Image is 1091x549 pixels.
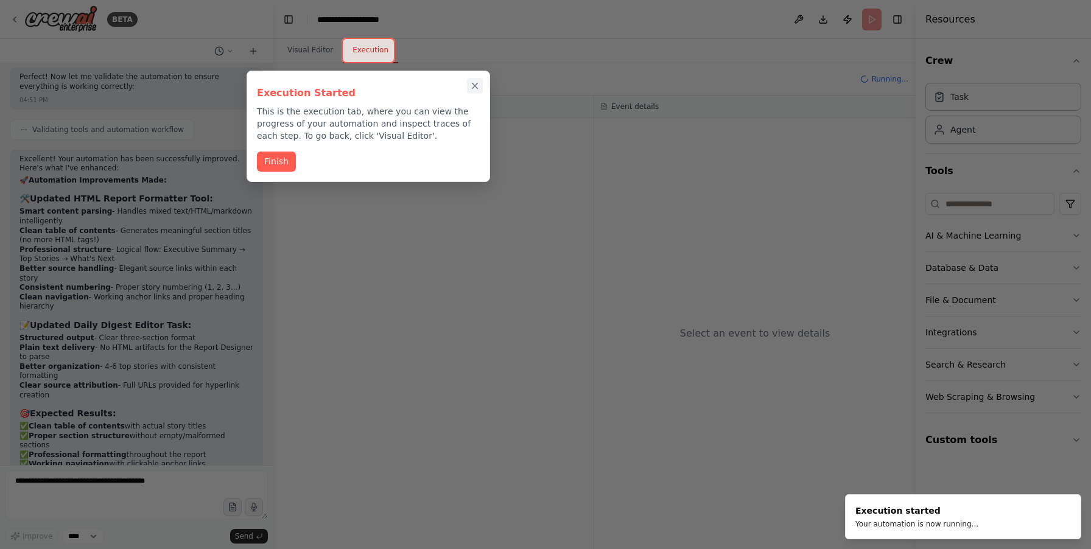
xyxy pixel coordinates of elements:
[257,105,480,142] p: This is the execution tab, where you can view the progress of your automation and inspect traces ...
[257,86,480,100] h3: Execution Started
[855,519,978,529] div: Your automation is now running...
[257,152,296,172] button: Finish
[280,11,297,28] button: Hide left sidebar
[855,505,978,517] div: Execution started
[467,78,483,94] button: Close walkthrough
